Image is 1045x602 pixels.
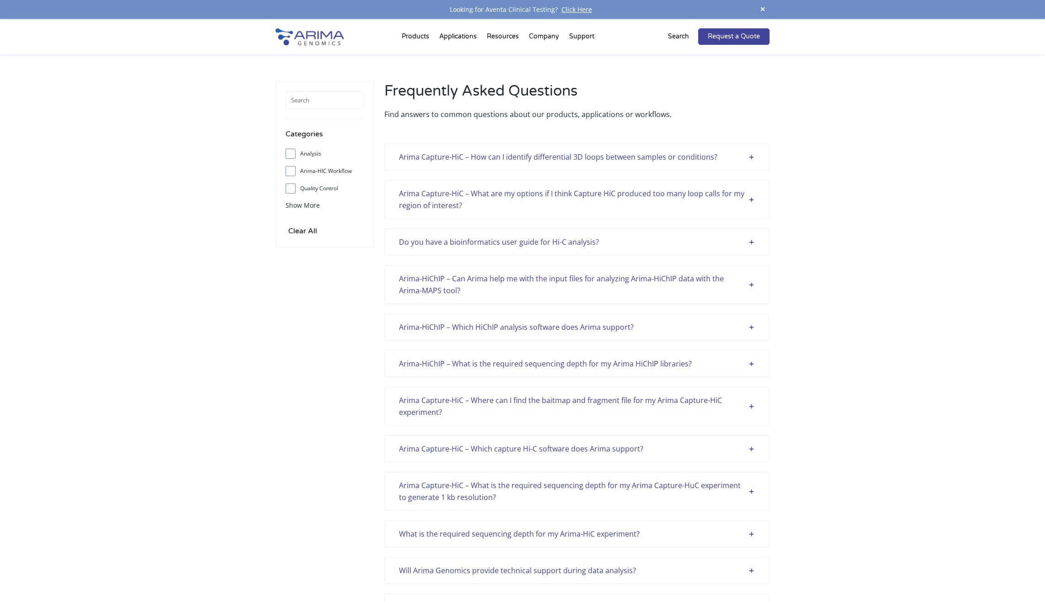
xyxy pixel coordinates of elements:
[399,564,755,576] div: Will Arima Genomics provide technical support during data analysis?
[275,28,344,45] img: Arima-Genomics-logo
[399,321,755,333] div: Arima-HiChIP – Which HiChIP analysis software does Arima support?
[399,443,755,455] div: Arima Capture-HiC – Which capture Hi-C software does Arima support?
[384,108,770,120] p: Find answers to common questions about our products, applications or workflows.
[384,81,770,108] h2: Frequently Asked Questions
[399,358,755,370] div: Arima-HiChIP – What is the required sequencing depth for my Arima HiChIP libraries?
[698,28,770,45] a: Request a Quote
[285,225,320,237] input: Clear All
[399,394,755,418] div: Arima Capture-HiC – Where can I find the baitmap and fragment file for my Arima Capture-HiC exper...
[285,147,364,161] label: Analysis
[399,273,755,296] div: Arima-HiChIP – Can Arima help me with the input files for analyzing Arima-HiChIP data with the Ar...
[558,5,596,14] a: Click Here
[399,151,755,163] div: Arima Capture-HiC – How can I identify differential 3D loops between samples or conditions?
[285,164,364,178] label: Arima-HIC Workflow
[285,91,364,109] input: Search
[285,182,364,195] label: Quality Control
[399,236,755,248] div: Do you have a bioinformatics user guide for Hi-C analysis?
[668,31,689,43] p: Search
[399,528,755,540] div: What is the required sequencing depth for my Arima-HiC experiment?
[399,479,755,503] div: Arima Capture-HiC – What is the required sequencing depth for my Arima Capture-HuC experiment to ...
[285,128,364,147] h4: Categories
[275,4,770,16] div: Looking for Aventa Clinical Testing?
[399,188,755,211] div: Arima Capture-HiC – What are my options if I think Capture HiC produced too many loop calls for m...
[285,201,320,210] span: Show More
